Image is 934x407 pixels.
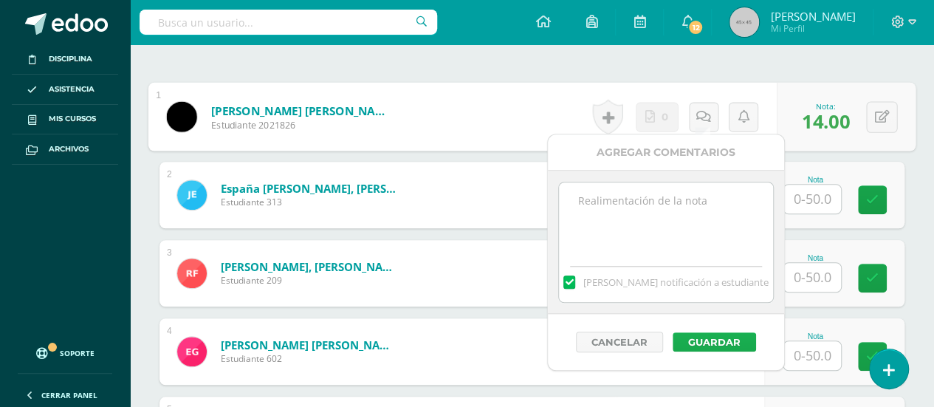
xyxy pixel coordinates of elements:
[770,22,855,35] span: Mi Perfil
[583,276,769,289] span: [PERSON_NAME] notificación a estudiante
[177,259,207,288] img: dbc0640ded2299201cce0e721d0ab103.png
[177,180,207,210] img: 7a60f58bd85669766952efd876f022b0.png
[211,118,394,131] span: Estudiante 2021826
[802,107,850,133] span: 14.00
[12,75,118,105] a: Asistencia
[12,105,118,135] a: Mis cursos
[12,134,118,165] a: Archivos
[221,352,398,365] span: Estudiante 602
[12,44,118,75] a: Disciplina
[60,348,95,358] span: Soporte
[166,101,196,131] img: e896a820d851452fd47f326266b888a9.png
[770,9,855,24] span: [PERSON_NAME]
[687,19,704,35] span: 12
[673,332,756,352] button: Guardar
[49,113,96,125] span: Mis cursos
[140,10,437,35] input: Busca un usuario...
[221,338,398,352] a: [PERSON_NAME] [PERSON_NAME]
[49,53,92,65] span: Disciplina
[221,259,398,274] a: [PERSON_NAME], [PERSON_NAME]
[221,196,398,208] span: Estudiante 313
[211,103,394,118] a: [PERSON_NAME] [PERSON_NAME]
[783,185,841,213] input: 0-50.0
[576,332,663,352] button: Cancelar
[662,103,668,131] span: 0
[18,333,112,369] a: Soporte
[783,263,841,292] input: 0-50.0
[221,274,398,287] span: Estudiante 209
[49,83,95,95] span: Asistencia
[783,341,841,370] input: 0-50.0
[783,332,848,341] div: Nota
[783,176,848,184] div: Nota
[177,337,207,366] img: ed07e8d53413adfd3c97f4b9d7f54d20.png
[548,134,784,171] div: Agregar Comentarios
[221,181,398,196] a: España [PERSON_NAME], [PERSON_NAME]
[783,254,848,262] div: Nota
[802,100,850,111] div: Nota:
[49,143,89,155] span: Archivos
[41,390,97,400] span: Cerrar panel
[729,7,759,37] img: 45x45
